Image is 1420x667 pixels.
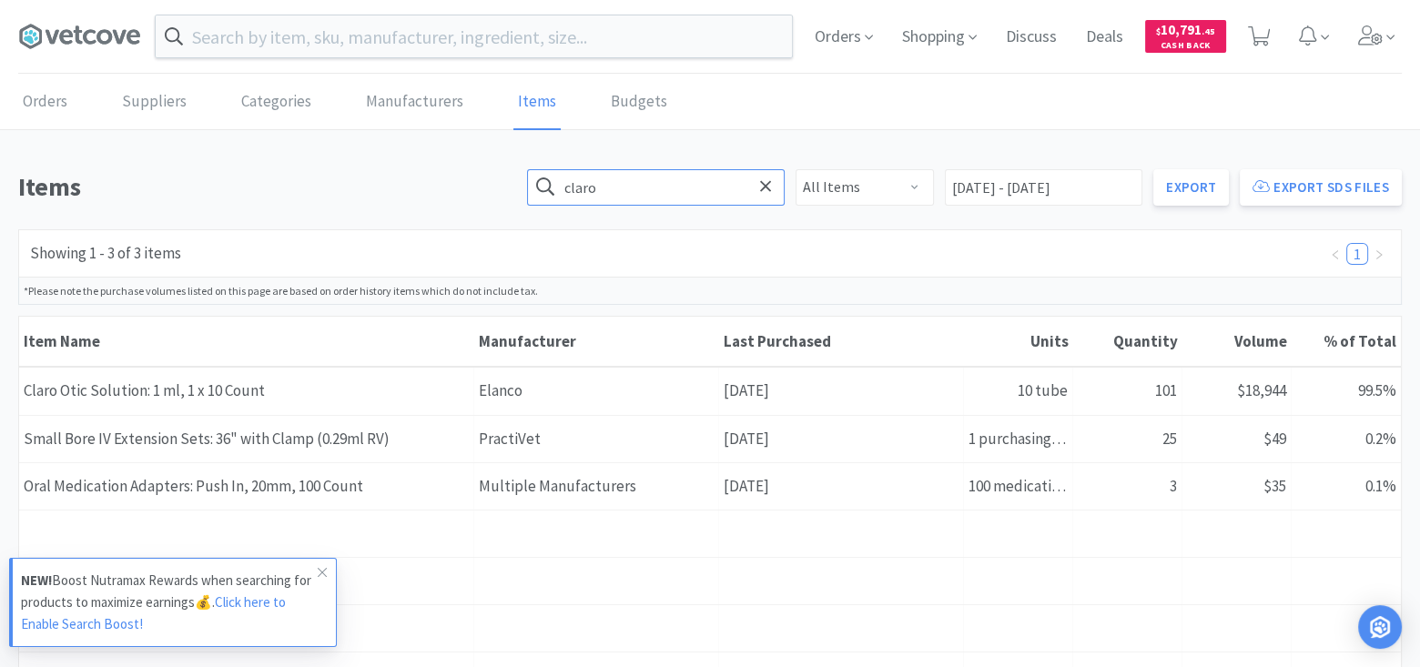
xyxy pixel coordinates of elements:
[969,331,1069,351] div: Units
[1368,243,1390,265] li: Next Page
[606,75,672,130] a: Budgets
[1292,463,1401,510] div: 0.1%
[18,167,516,207] h1: Items
[1292,368,1401,414] div: 99.5%
[1073,463,1182,510] div: 3
[1079,29,1131,45] a: Deals
[479,331,715,351] div: Manufacturer
[1153,169,1229,206] a: Export
[1346,243,1368,265] li: 1
[117,75,191,130] a: Suppliers
[1145,12,1226,61] a: $10,791.45Cash Back
[18,278,1402,305] div: *Please note the purchase volumes listed on this page are based on order history items which do n...
[19,463,474,510] div: Oral Medication Adapters: Push In, 20mm, 100 Count
[527,169,785,206] input: Search Items...
[1187,331,1287,351] div: Volume
[474,416,719,462] div: PractiVet
[964,368,1073,414] div: 10 tube
[719,368,964,414] div: [DATE]
[1156,25,1161,37] span: $
[1324,243,1346,265] li: Previous Page
[474,463,719,510] div: Multiple Manufacturers
[513,75,561,130] a: Items
[1296,331,1396,351] div: % of Total
[964,463,1073,510] div: 100 medication adapters
[999,29,1064,45] a: Discuss
[1330,249,1341,260] i: icon: left
[18,75,72,130] a: Orders
[19,368,474,414] div: Claro Otic Solution: 1 ml, 1 x 10 Count
[1347,244,1367,264] a: 1
[474,368,719,414] div: Elanco
[1263,429,1286,449] span: $49
[724,331,959,351] div: Last Purchased
[361,75,468,130] a: Manufacturers
[1156,21,1215,38] span: 10,791
[19,416,474,462] div: Small Bore IV Extension Sets: 36" with Clamp (0.29ml RV)
[1358,605,1402,649] div: Open Intercom Messenger
[945,169,1142,206] input: Select date range
[1078,331,1178,351] div: Quantity
[1202,25,1215,37] span: . 45
[964,416,1073,462] div: 1 purchasing unit
[1237,380,1286,400] span: $18,944
[1073,416,1182,462] div: 25
[237,75,316,130] a: Categories
[1292,416,1401,462] div: 0.2%
[156,15,792,57] input: Search by item, sku, manufacturer, ingredient, size...
[1240,169,1402,206] button: Export SDS Files
[21,571,52,589] strong: NEW!
[21,570,318,635] p: Boost Nutramax Rewards when searching for products to maximize earnings💰.
[719,463,964,510] div: [DATE]
[1263,476,1286,496] span: $35
[719,416,964,462] div: [DATE]
[1073,368,1182,414] div: 101
[9,558,337,647] a: NEW!Boost Nutramax Rewards when searching for products to maximize earnings💰.Click here to Enable...
[24,331,470,351] div: Item Name
[1374,249,1384,260] i: icon: right
[1156,41,1215,53] span: Cash Back
[30,241,181,266] div: Showing 1 - 3 of 3 items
